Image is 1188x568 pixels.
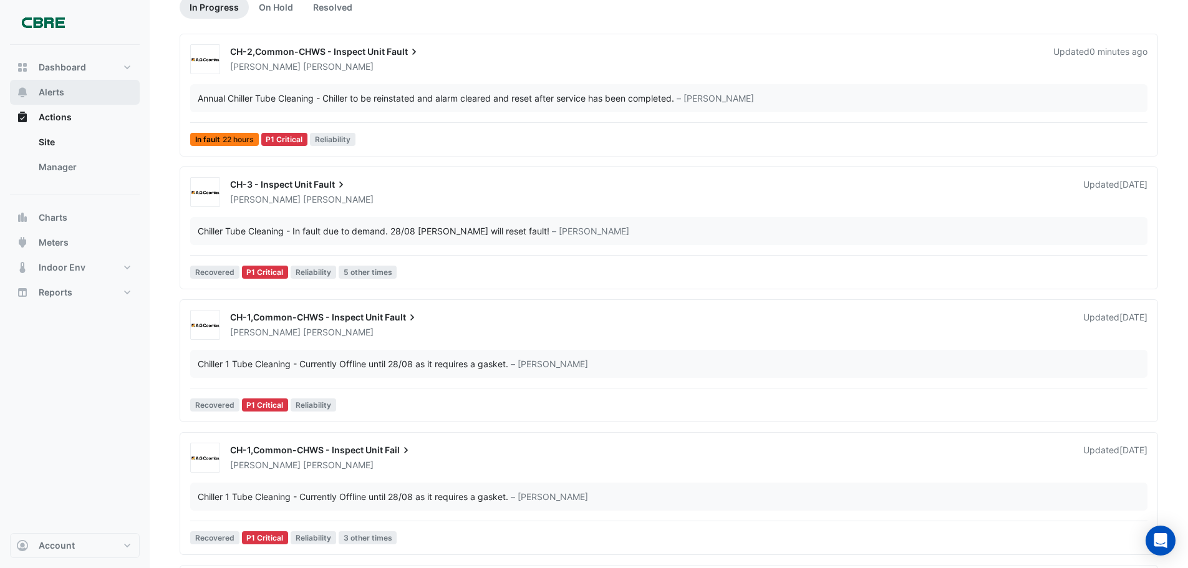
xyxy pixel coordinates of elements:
span: – [PERSON_NAME] [511,357,588,370]
span: – [PERSON_NAME] [511,490,588,503]
div: Updated [1053,46,1147,73]
span: Reliability [310,133,355,146]
app-icon: Alerts [16,86,29,99]
span: Fail [385,444,412,456]
span: Recovered [190,266,239,279]
span: Account [39,539,75,552]
span: [PERSON_NAME] [230,460,301,470]
div: Open Intercom Messenger [1146,526,1176,556]
div: Chiller Tube Cleaning - In fault due to demand. 28/08 [PERSON_NAME] will reset fault! [198,224,549,238]
button: Account [10,533,140,558]
img: AG Coombs [191,54,220,66]
div: P1 Critical [261,133,308,146]
span: Reports [39,286,72,299]
span: [PERSON_NAME] [230,61,301,72]
span: Actions [39,111,72,123]
span: Fault [385,311,418,324]
span: – [PERSON_NAME] [677,92,754,105]
img: Company Logo [15,10,71,35]
app-icon: Reports [16,286,29,299]
div: P1 Critical [242,398,289,412]
div: Updated [1083,444,1147,471]
span: 5 other times [339,266,397,279]
img: AG Coombs [191,452,220,465]
span: 3 other times [339,531,397,544]
div: Chiller 1 Tube Cleaning - Currently Offline until 28/08 as it requires a gasket. [198,490,508,503]
span: CH-2,Common-CHWS - Inspect Unit [230,46,385,57]
img: AG Coombs [191,319,220,332]
div: Updated [1083,178,1147,206]
span: Reliability [291,531,336,544]
span: Alerts [39,86,64,99]
span: CH-1,Common-CHWS - Inspect Unit [230,445,383,455]
div: Annual Chiller Tube Cleaning - Chiller to be reinstated and alarm cleared and reset after service... [198,92,674,105]
button: Alerts [10,80,140,105]
span: CH-1,Common-CHWS - Inspect Unit [230,312,383,322]
app-icon: Indoor Env [16,261,29,274]
span: [PERSON_NAME] [303,459,374,471]
span: [PERSON_NAME] [303,326,374,339]
div: P1 Critical [242,531,289,544]
div: Actions [10,130,140,185]
img: AG Coombs [191,186,220,199]
span: Fri 29-Aug-2025 07:59 AEST [1089,46,1147,57]
span: Reliability [291,266,336,279]
span: Meters [39,236,69,249]
button: Meters [10,230,140,255]
button: Dashboard [10,55,140,80]
span: [PERSON_NAME] [303,60,374,73]
span: Charts [39,211,67,224]
span: Reliability [291,398,336,412]
app-icon: Actions [16,111,29,123]
span: Recovered [190,531,239,544]
span: Wed 27-Aug-2025 14:26 AEST [1119,445,1147,455]
a: Manager [29,155,140,180]
span: Fault [314,178,347,191]
span: Wed 27-Aug-2025 14:26 AEST [1119,312,1147,322]
span: [PERSON_NAME] [230,194,301,205]
span: CH-3 - Inspect Unit [230,179,312,190]
div: Updated [1083,311,1147,339]
app-icon: Meters [16,236,29,249]
span: Fault [387,46,420,58]
span: In fault [190,133,259,146]
button: Reports [10,280,140,305]
app-icon: Dashboard [16,61,29,74]
button: Actions [10,105,140,130]
button: Charts [10,205,140,230]
div: P1 Critical [242,266,289,279]
span: – [PERSON_NAME] [552,224,629,238]
span: [PERSON_NAME] [303,193,374,206]
app-icon: Charts [16,211,29,224]
span: Dashboard [39,61,86,74]
a: Site [29,130,140,155]
span: Wed 27-Aug-2025 15:05 AEST [1119,179,1147,190]
span: [PERSON_NAME] [230,327,301,337]
span: Indoor Env [39,261,85,274]
span: Recovered [190,398,239,412]
span: 22 hours [223,136,254,143]
button: Indoor Env [10,255,140,280]
div: Chiller 1 Tube Cleaning - Currently Offline until 28/08 as it requires a gasket. [198,357,508,370]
